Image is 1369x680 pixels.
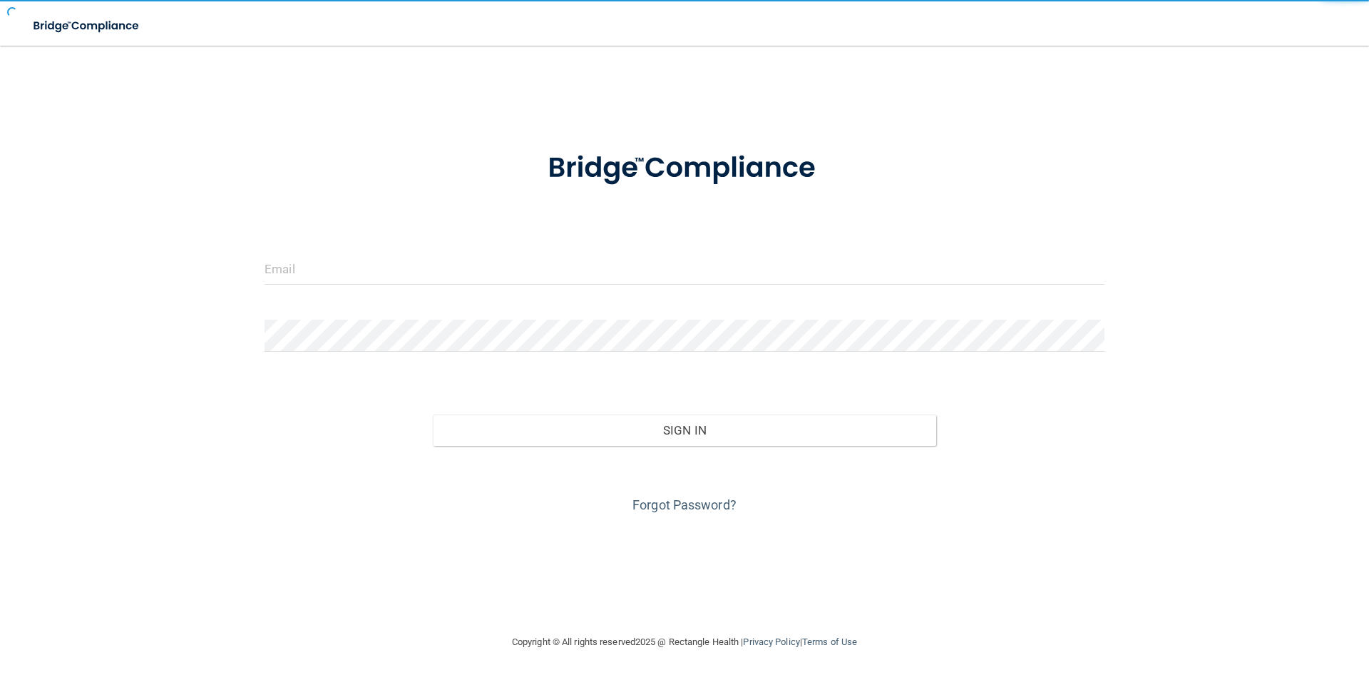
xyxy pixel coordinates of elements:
a: Privacy Policy [743,636,799,647]
a: Forgot Password? [632,497,737,512]
button: Sign In [433,415,937,446]
a: Terms of Use [802,636,857,647]
div: Copyright © All rights reserved 2025 @ Rectangle Health | | [424,619,945,665]
input: Email [265,253,1104,285]
img: bridge_compliance_login_screen.278c3ca4.svg [518,131,851,205]
img: bridge_compliance_login_screen.278c3ca4.svg [21,11,153,41]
